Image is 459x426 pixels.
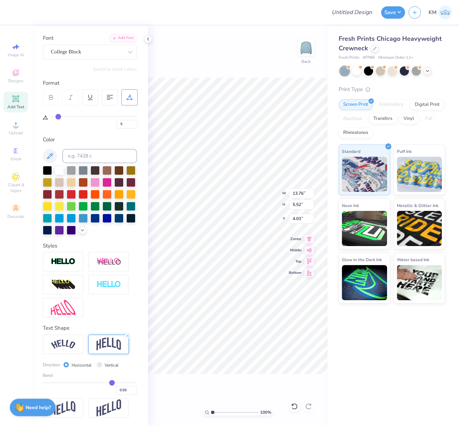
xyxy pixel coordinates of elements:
div: Vinyl [399,114,419,124]
span: Metallic & Glitter Ink [397,202,438,209]
span: # FP88 [363,55,375,61]
a: KM [428,6,452,19]
span: Image AI [8,52,24,58]
input: e.g. 7428 c [62,149,137,163]
span: Puff Ink [397,148,412,155]
img: Katrina Mae Mijares [438,6,452,19]
button: Save [381,6,405,19]
div: Transfers [369,114,397,124]
img: Rise [97,399,121,417]
label: Horizontal [72,362,92,368]
div: Embroidery [375,99,408,110]
span: Standard [342,148,360,155]
span: Bend [43,372,53,379]
img: Water based Ink [397,265,442,300]
img: Back [299,41,313,55]
span: Glow in the Dark Ink [342,256,382,263]
div: Text Shape [43,324,137,332]
div: Back [301,58,311,65]
span: Fresh Prints Chicago Heavyweight Crewneck [339,34,442,52]
img: Shadow [97,257,121,266]
div: Applique [339,114,367,124]
span: Center [289,237,301,241]
div: Add Font [109,34,137,42]
span: Add Text [7,104,24,110]
span: Designs [8,78,24,84]
span: Water based Ink [397,256,429,263]
span: Fresh Prints [339,55,359,61]
span: Top [289,259,301,264]
span: Decorate [7,214,24,219]
div: Rhinestones [339,128,373,138]
button: Switch to Greek Letters [93,66,137,72]
span: Minimum Order: 12 + [378,55,413,61]
div: Screen Print [339,99,373,110]
span: Bottom [289,270,301,275]
span: Greek [11,156,21,162]
strong: Need help? [26,404,51,411]
span: Direction [43,362,60,368]
img: Stroke [51,258,75,266]
span: Upload [9,130,23,136]
span: Middle [289,248,301,253]
span: Neon Ink [342,202,359,209]
img: Puff Ink [397,157,442,192]
span: 100 % [260,409,271,415]
span: KM [428,8,437,17]
label: Vertical [105,362,119,368]
div: Color [43,136,137,144]
img: Glow in the Dark Ink [342,265,387,300]
img: Metallic & Glitter Ink [397,211,442,246]
span: Clipart & logos [4,182,28,193]
div: Digital Print [410,99,444,110]
img: 3d Illusion [51,279,75,290]
img: Negative Space [97,280,121,289]
img: Flag [51,401,75,415]
div: Format [43,79,138,87]
img: Standard [342,157,387,192]
img: Arch [97,337,121,351]
input: Untitled Design [326,5,378,19]
div: Print Type [339,85,445,93]
img: Neon Ink [342,211,387,246]
img: Free Distort [51,300,75,315]
div: Styles [43,242,137,250]
div: Foil [421,114,437,124]
img: Arc [51,340,75,349]
label: Font [43,34,53,42]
